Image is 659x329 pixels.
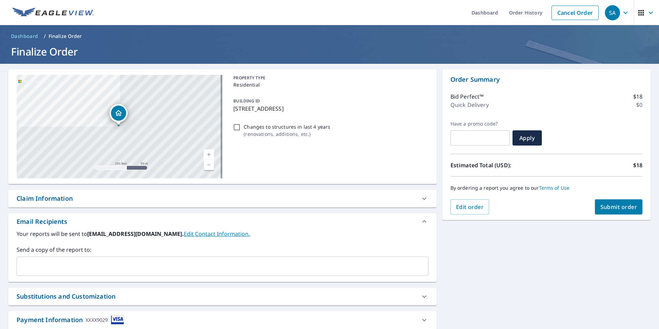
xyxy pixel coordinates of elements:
[49,33,82,40] p: Finalize Order
[450,185,642,191] p: By ordering a report you agree to our
[17,217,67,226] div: Email Recipients
[605,5,620,20] div: SA
[450,121,510,127] label: Have a promo code?
[233,81,425,88] p: Residential
[595,199,643,215] button: Submit order
[87,230,184,238] b: [EMAIL_ADDRESS][DOMAIN_NAME].
[636,101,642,109] p: $0
[8,288,437,305] div: Substitutions and Customization
[8,31,651,42] nav: breadcrumb
[513,130,542,146] button: Apply
[539,185,570,191] a: Terms of Use
[17,194,73,203] div: Claim Information
[184,230,250,238] a: EditContactInfo
[8,190,437,207] div: Claim Information
[111,315,124,325] img: cardImage
[17,230,428,238] label: Your reports will be sent to
[8,311,437,329] div: Payment InformationXXXX9029cardImage
[518,134,536,142] span: Apply
[450,92,484,101] p: Bid Perfect™
[204,160,214,170] a: Current Level 17, Zoom Out
[44,32,46,40] li: /
[450,101,489,109] p: Quick Delivery
[244,130,330,138] p: ( renovations, additions, etc. )
[8,44,651,59] h1: Finalize Order
[233,75,425,81] p: PROPERTY TYPE
[633,92,642,101] p: $18
[450,75,642,84] p: Order Summary
[233,104,425,113] p: [STREET_ADDRESS]
[8,213,437,230] div: Email Recipients
[244,123,330,130] p: Changes to structures in last 4 years
[450,199,489,215] button: Edit order
[456,203,484,211] span: Edit order
[551,6,599,20] a: Cancel Order
[17,292,115,301] div: Substitutions and Customization
[11,33,38,40] span: Dashboard
[17,246,428,254] label: Send a copy of the report to:
[633,161,642,169] p: $18
[85,315,108,325] div: XXXX9029
[12,8,94,18] img: EV Logo
[204,149,214,160] a: Current Level 17, Zoom In
[600,203,637,211] span: Submit order
[450,161,547,169] p: Estimated Total (USD):
[8,31,41,42] a: Dashboard
[17,315,124,325] div: Payment Information
[110,104,128,126] div: Dropped pin, building 1, Residential property, 36 WOODSIDE DR SAINT JOHN NB E2M5Z2
[233,98,260,104] p: BUILDING ID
